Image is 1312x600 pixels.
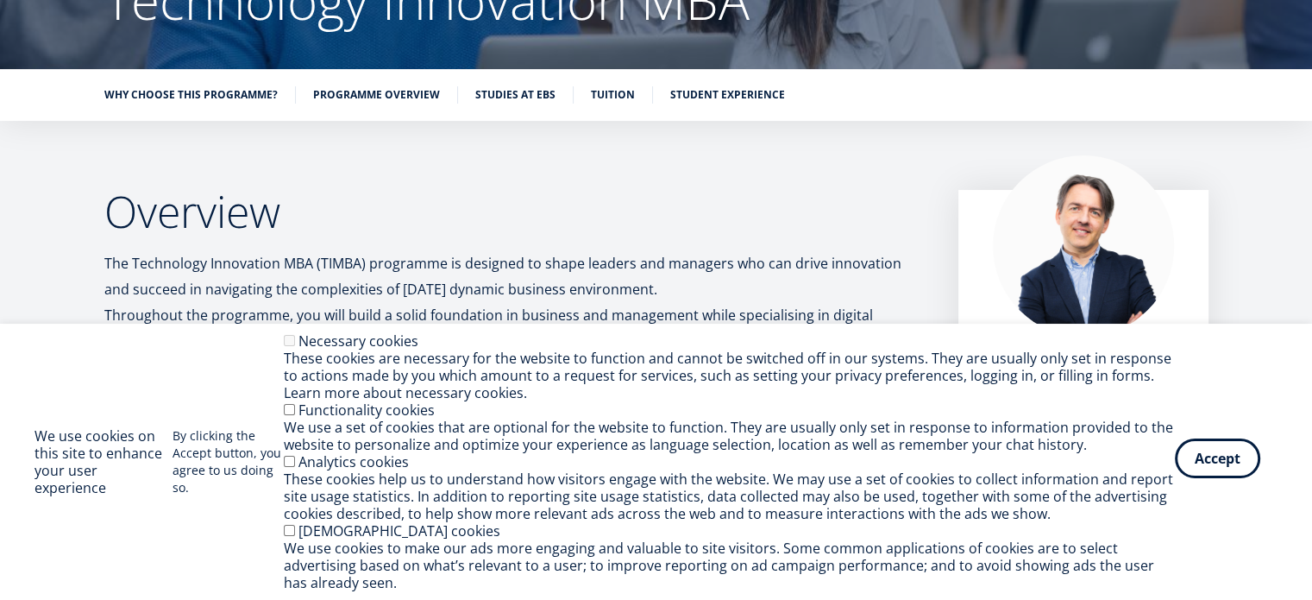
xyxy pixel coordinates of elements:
p: The Technology Innovation MBA (TIMBA) programme is designed to shape leaders and managers who can... [104,250,924,380]
input: Technology Innovation MBA [4,286,16,297]
span: One-year MBA (in Estonian) [20,240,160,256]
span: Last Name [410,1,465,16]
a: Studies at EBS [475,86,556,104]
a: Programme overview [313,86,440,104]
label: Necessary cookies [298,332,418,351]
a: Why choose this programme? [104,86,278,104]
input: One-year MBA (in Estonian) [4,241,16,252]
div: These cookies are necessary for the website to function and cannot be switched off in our systems... [284,350,1175,401]
label: [DEMOGRAPHIC_DATA] cookies [298,521,500,540]
div: We use a set of cookies that are optional for the website to function. They are usually only set ... [284,419,1175,453]
a: Tuition [591,86,635,104]
span: Technology Innovation MBA [20,285,166,300]
span: Two-year MBA [20,262,94,278]
button: Accept [1175,439,1260,478]
input: Two-year MBA [4,263,16,275]
img: Marko Rillo [993,155,1174,337]
div: We use cookies to make our ads more engaging and valuable to site visitors. Some common applicati... [284,540,1175,591]
h2: We use cookies on this site to enhance your user experience [35,427,173,496]
label: Functionality cookies [298,401,435,420]
p: By clicking the Accept button, you agree to us doing so. [173,427,284,496]
a: Student experience [670,86,785,104]
h2: Overview [104,190,924,233]
div: These cookies help us to understand how visitors engage with the website. We may use a set of coo... [284,471,1175,522]
label: Analytics cookies [298,452,409,471]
